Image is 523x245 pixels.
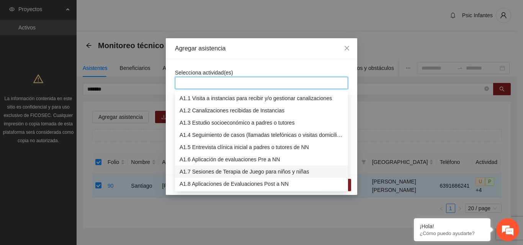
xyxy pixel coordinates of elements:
div: A1.3 Estudio socioeconómico a padres o tutores [180,118,343,127]
div: Chatee con nosotros ahora [40,39,129,49]
div: A1.2 Canalizaciones recibidas de Instancias [175,104,348,117]
button: Close [337,38,357,59]
div: A1.6 Aplicación de evaluaciones Pre a NN [180,155,343,164]
span: Estamos en línea. [44,80,106,157]
div: A1.4 Seguimiento de casos (llamadas telefónicas o visitas domiciliarias) [180,131,343,139]
div: A1.6 Aplicación de evaluaciones Pre a NN [175,153,348,165]
div: ¡Hola! [420,223,485,229]
div: Minimizar ventana de chat en vivo [126,4,144,22]
div: A1.8 Aplicaciones de Evaluaciones Post a NN [175,178,348,190]
div: A1.8 Aplicaciones de Evaluaciones Post a NN [180,180,343,188]
span: close [344,45,350,51]
span: Selecciona actividad(es) [175,70,233,76]
div: A1.3 Estudio socioeconómico a padres o tutores [175,117,348,129]
div: A1.4 Seguimiento de casos (llamadas telefónicas o visitas domiciliarias) [175,129,348,141]
div: A1.7 Sesiones de Terapia de Juego para niños y niñas [180,167,343,176]
div: A1.2 Canalizaciones recibidas de Instancias [180,106,343,115]
p: ¿Cómo puedo ayudarte? [420,230,485,236]
div: A1.1 Visita a instancias para recibir y/o gestionar canalizaciones [175,92,348,104]
div: Agregar asistencia [175,44,348,53]
textarea: Escriba su mensaje y pulse “Intro” [4,164,146,190]
div: A1.5 Entrevista clínica inicial a padres o tutores de NN [175,141,348,153]
div: A1.5 Entrevista clínica inicial a padres o tutores de NN [180,143,343,151]
div: A1.7 Sesiones de Terapia de Juego para niños y niñas [175,165,348,178]
div: A1.1 Visita a instancias para recibir y/o gestionar canalizaciones [180,94,343,102]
